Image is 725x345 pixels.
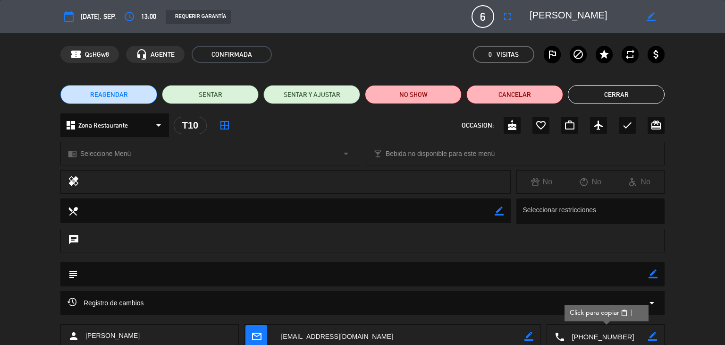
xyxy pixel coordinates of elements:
i: access_time [124,11,135,22]
i: attach_money [650,49,662,60]
i: border_color [648,332,657,341]
span: content_paste [621,310,628,317]
span: Registro de cambios [67,297,144,309]
div: No [517,176,566,188]
i: local_phone [554,331,565,342]
i: border_color [495,207,504,216]
i: check [622,120,633,131]
button: Click para copiarcontent_paste [570,308,628,318]
i: subject [67,269,78,279]
button: SENTAR Y AJUSTAR [263,85,360,104]
i: block [573,49,584,60]
span: Zona Restaurante [78,120,128,131]
i: calendar_today [63,11,75,22]
span: 6 [472,5,494,28]
i: border_color [647,12,656,21]
span: Seleccione Menú [80,148,131,159]
i: border_all [219,120,230,131]
i: chrome_reader_mode [68,149,77,158]
span: [DATE], sep. [81,11,116,22]
i: star [599,49,610,60]
i: local_bar [373,149,382,158]
span: | [631,308,633,318]
button: fullscreen [499,8,516,25]
div: No [615,176,664,188]
i: repeat [624,49,636,60]
button: Cancelar [466,85,563,104]
i: border_color [649,269,658,278]
span: Click para copiar [570,308,619,318]
i: person [68,330,79,342]
i: airplanemode_active [593,120,604,131]
span: CONFIRMADA [192,46,272,63]
i: headset_mic [136,49,147,60]
i: border_color [524,332,533,341]
i: local_dining [67,206,78,216]
i: mail_outline [251,331,261,341]
i: arrow_drop_down [340,148,352,159]
button: Cerrar [568,85,665,104]
i: work_outline [564,120,575,131]
span: AGENTE [151,49,175,60]
div: T10 [174,117,207,134]
span: REAGENDAR [90,90,128,100]
i: favorite_border [535,120,547,131]
span: 0 [489,49,492,60]
i: healing [68,175,79,189]
i: card_giftcard [650,120,662,131]
i: arrow_drop_down [646,297,658,309]
i: outlined_flag [547,49,558,60]
span: 13:00 [141,11,156,22]
span: confirmation_number [70,49,82,60]
span: Bebida no disponible para este menú [386,148,495,159]
button: SENTAR [162,85,259,104]
button: REAGENDAR [60,85,157,104]
i: fullscreen [502,11,513,22]
span: QsHGw8 [85,49,109,60]
span: OCCASION: [462,120,494,131]
em: Visitas [497,49,519,60]
i: chat [68,234,79,247]
i: arrow_drop_down [153,120,164,131]
div: REQUERIR GARANTÍA [166,10,231,24]
i: dashboard [65,120,76,131]
button: calendar_today [60,8,77,25]
div: No [566,176,615,188]
button: NO SHOW [365,85,462,104]
span: [PERSON_NAME] [85,330,140,341]
i: cake [506,120,518,131]
button: access_time [121,8,138,25]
